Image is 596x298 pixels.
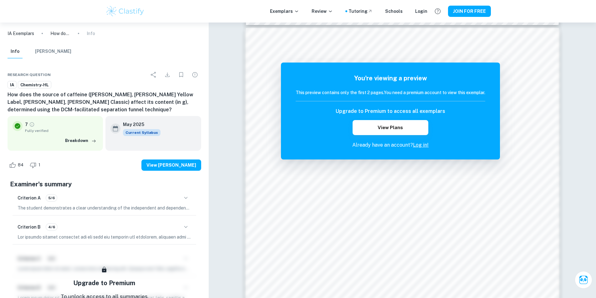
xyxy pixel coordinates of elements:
a: Login [415,8,427,15]
span: Current Syllabus [123,129,160,136]
p: Lor ipsumdo sitamet consectet adi eli sedd eiu temporin utl etdolorem, aliquaen admi veniamquis n... [18,234,191,240]
button: [PERSON_NAME] [35,45,71,58]
span: IA [8,82,16,88]
p: 7 [25,121,28,128]
a: IA Exemplars [8,30,34,37]
p: Review [312,8,333,15]
h6: How does the source of caffeine ([PERSON_NAME], [PERSON_NAME] Yellow Label, [PERSON_NAME], [PERSO... [8,91,201,114]
a: Grade fully verified [29,122,35,127]
button: View [PERSON_NAME] [141,159,201,171]
h6: May 2025 [123,121,155,128]
div: Bookmark [175,68,187,81]
h6: This preview contains only the first 2 pages. You need a premium account to view this exemplar. [296,89,485,96]
img: Clastify logo [105,5,145,18]
span: Fully verified [25,128,98,134]
button: View Plans [353,120,428,135]
div: Dislike [28,160,44,170]
p: Info [87,30,95,37]
button: Breakdown [64,136,98,145]
span: Chemistry-HL [18,82,51,88]
h5: Upgrade to Premium [73,278,135,288]
p: The student demonstrates a clear understanding of the independent and dependent variables in the ... [18,205,191,211]
p: Exemplars [270,8,299,15]
div: This exemplar is based on the current syllabus. Feel free to refer to it for inspiration/ideas wh... [123,129,160,136]
span: Research question [8,72,51,78]
h5: You're viewing a preview [296,73,485,83]
p: Already have an account? [296,141,485,149]
span: 5/6 [46,195,57,201]
h6: Criterion A [18,194,41,201]
h5: Examiner's summary [10,179,199,189]
div: Like [8,160,27,170]
div: Report issue [189,68,201,81]
a: Tutoring [349,8,373,15]
button: JOIN FOR FREE [448,6,491,17]
p: How does the source of caffeine ([PERSON_NAME], [PERSON_NAME] Yellow Label, [PERSON_NAME], [PERSO... [50,30,70,37]
button: Ask Clai [575,271,592,289]
span: 1 [35,162,44,168]
button: Help and Feedback [432,6,443,17]
div: Download [161,68,174,81]
button: Info [8,45,23,58]
h6: Criterion B [18,224,41,230]
a: Schools [385,8,403,15]
a: Chemistry-HL [18,81,51,89]
a: IA [8,81,17,89]
a: Log in! [413,142,429,148]
h6: Upgrade to Premium to access all exemplars [336,108,445,115]
div: Share [147,68,160,81]
span: 4/6 [46,224,57,230]
span: 84 [14,162,27,168]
